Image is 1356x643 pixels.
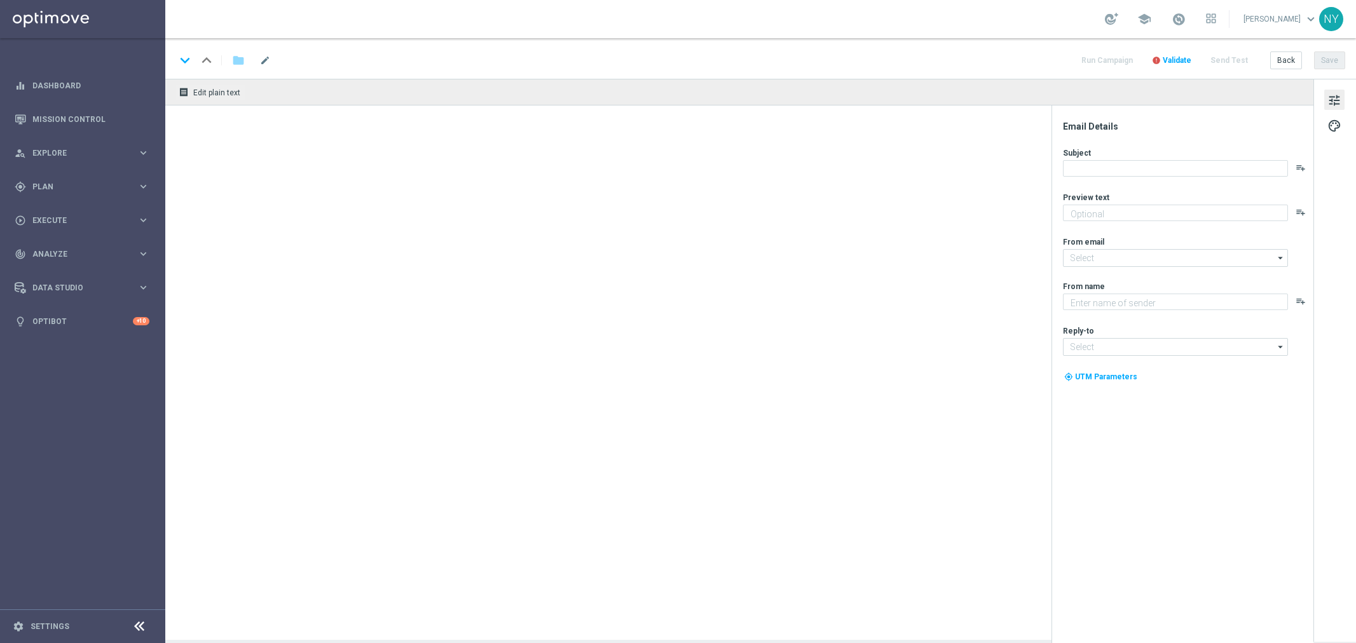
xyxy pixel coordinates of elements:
span: palette [1327,118,1341,134]
button: Mission Control [14,114,150,125]
div: Optibot [15,304,149,338]
span: Execute [32,217,137,224]
div: Mission Control [15,102,149,136]
i: keyboard_arrow_right [137,281,149,294]
i: equalizer [15,80,26,91]
span: Explore [32,149,137,157]
span: Data Studio [32,284,137,292]
i: person_search [15,147,26,159]
i: error [1152,56,1161,65]
span: Plan [32,183,137,191]
button: person_search Explore keyboard_arrow_right [14,148,150,158]
input: Select [1063,338,1288,356]
i: arrow_drop_down [1275,339,1287,355]
span: Edit plain text [193,88,240,97]
span: tune [1327,92,1341,109]
label: Subject [1063,148,1091,158]
i: track_changes [15,248,26,260]
i: settings [13,621,24,632]
div: NY [1319,7,1343,31]
label: From email [1063,237,1104,247]
label: From name [1063,281,1105,292]
span: school [1137,12,1151,26]
span: UTM Parameters [1075,372,1137,381]
a: Dashboard [32,69,149,102]
i: keyboard_arrow_down [175,51,195,70]
i: folder [232,53,245,68]
span: keyboard_arrow_down [1304,12,1318,26]
button: Back [1270,51,1302,69]
a: Mission Control [32,102,149,136]
button: my_location UTM Parameters [1063,370,1139,384]
div: Explore [15,147,137,159]
div: Email Details [1063,121,1312,132]
button: Data Studio keyboard_arrow_right [14,283,150,293]
i: keyboard_arrow_right [137,147,149,159]
a: Settings [31,623,69,630]
button: playlist_add [1296,207,1306,217]
input: Select [1063,249,1288,267]
button: playlist_add [1296,163,1306,173]
i: keyboard_arrow_right [137,180,149,193]
button: gps_fixed Plan keyboard_arrow_right [14,182,150,192]
div: Data Studio [15,282,137,294]
a: [PERSON_NAME]keyboard_arrow_down [1242,10,1319,29]
label: Reply-to [1063,326,1094,336]
i: keyboard_arrow_right [137,248,149,260]
div: Plan [15,181,137,193]
button: folder [231,50,246,71]
span: Analyze [32,250,137,258]
span: mode_edit [259,55,271,66]
button: receipt Edit plain text [175,84,246,100]
button: error Validate [1150,52,1193,69]
button: palette [1324,115,1345,135]
button: equalizer Dashboard [14,81,150,91]
div: Execute [15,215,137,226]
span: Validate [1163,56,1191,65]
button: tune [1324,90,1345,110]
button: playlist_add [1296,296,1306,306]
button: play_circle_outline Execute keyboard_arrow_right [14,215,150,226]
i: play_circle_outline [15,215,26,226]
label: Preview text [1063,193,1109,203]
div: Dashboard [15,69,149,102]
div: +10 [133,317,149,325]
button: lightbulb Optibot +10 [14,316,150,327]
button: Save [1314,51,1345,69]
i: keyboard_arrow_right [137,214,149,226]
i: arrow_drop_down [1275,250,1287,266]
a: Optibot [32,304,133,338]
i: receipt [179,87,189,97]
i: lightbulb [15,316,26,327]
button: track_changes Analyze keyboard_arrow_right [14,249,150,259]
div: Analyze [15,248,137,260]
i: my_location [1064,372,1073,381]
i: gps_fixed [15,181,26,193]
